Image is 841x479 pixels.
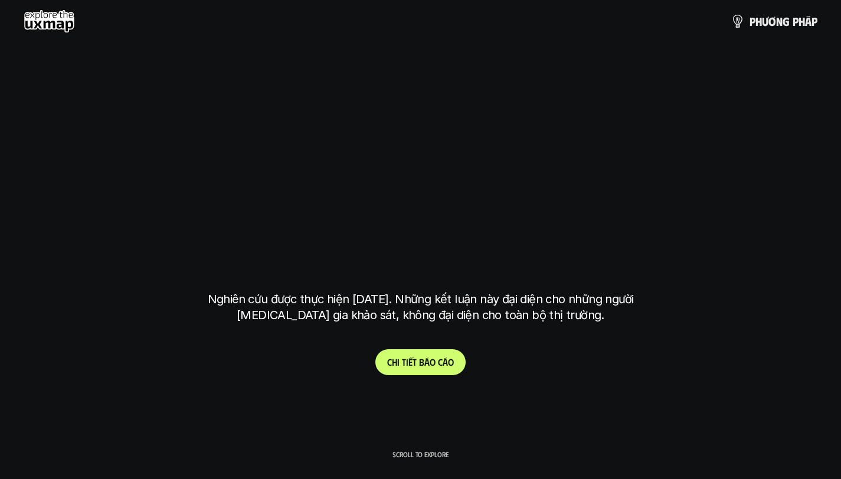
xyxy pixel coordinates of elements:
span: o [430,356,436,368]
span: ư [762,15,768,28]
span: á [424,356,430,368]
span: t [413,356,417,368]
p: Nghiên cứu được thực hiện [DATE]. Những kết luận này đại diện cho những người [MEDICAL_DATA] gia ... [199,291,642,323]
span: á [443,356,448,368]
span: g [783,15,790,28]
span: i [406,356,408,368]
p: Scroll to explore [392,450,449,458]
span: c [438,356,443,368]
h1: phạm vi công việc của [205,123,636,172]
span: n [776,15,783,28]
span: b [419,356,424,368]
span: á [805,15,811,28]
span: i [397,356,400,368]
span: ơ [768,15,776,28]
h1: tại [GEOGRAPHIC_DATA] [210,216,631,265]
span: p [811,15,817,28]
span: C [387,356,392,368]
span: t [402,356,406,368]
a: Chitiếtbáocáo [375,349,466,375]
span: h [799,15,805,28]
h6: Kết quả nghiên cứu [380,93,470,107]
span: h [755,15,762,28]
a: phươngpháp [731,9,817,33]
span: o [448,356,454,368]
span: ế [408,356,413,368]
span: h [392,356,397,368]
span: p [750,15,755,28]
span: p [793,15,799,28]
